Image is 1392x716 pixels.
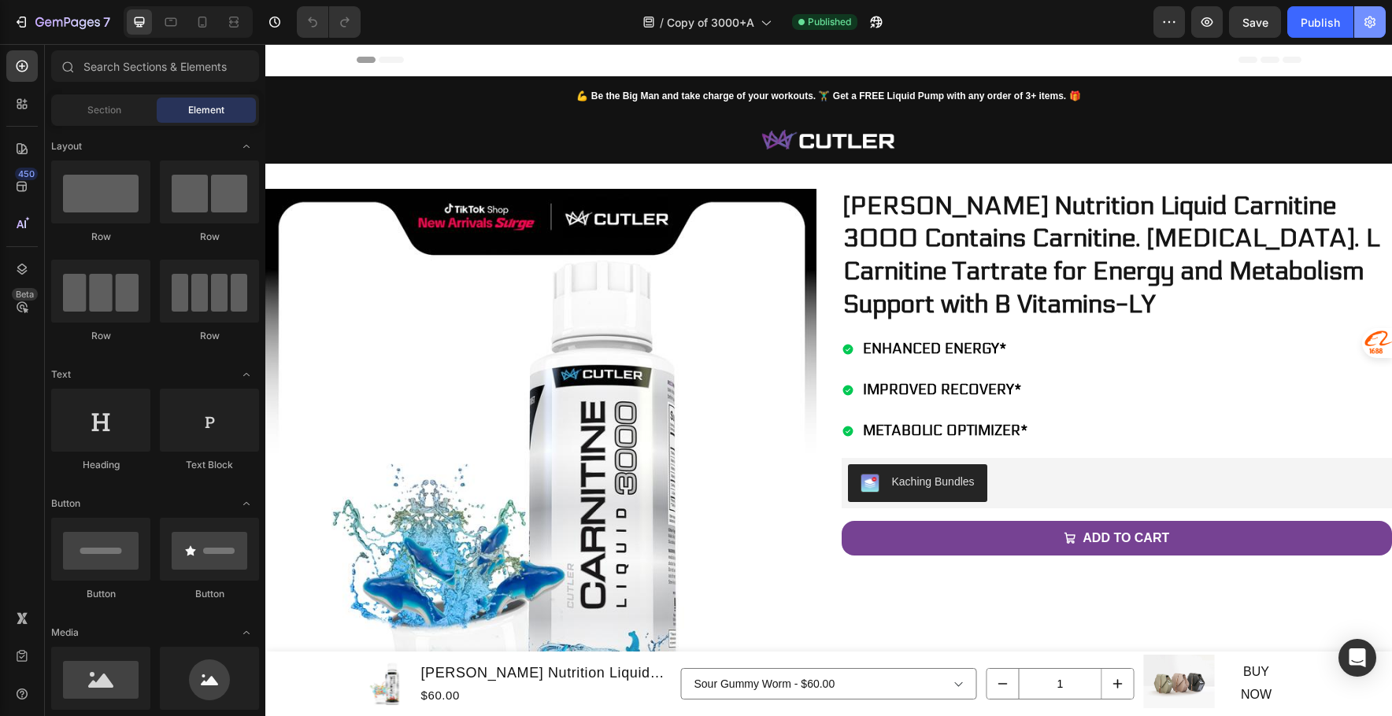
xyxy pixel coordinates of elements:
[12,288,38,301] div: Beta
[51,329,150,343] div: Row
[576,145,1127,279] h1: [PERSON_NAME] Nutrition Liquid Carnitine 3000 Contains Carnitine. [MEDICAL_DATA]. L Carnitine Tar...
[1242,16,1268,29] span: Save
[234,491,259,516] span: Toggle open
[808,15,851,29] span: Published
[188,103,224,117] span: Element
[51,367,71,382] span: Text
[87,103,121,117] span: Section
[51,50,259,82] input: Search Sections & Elements
[297,6,361,38] div: Undo/Redo
[6,6,117,38] button: 7
[234,362,259,387] span: Toggle open
[660,14,664,31] span: /
[1229,6,1281,38] button: Save
[595,430,614,448] img: KachingBundles.png
[817,483,904,506] div: ADD TO CART
[234,620,259,645] span: Toggle open
[51,230,150,244] div: Row
[576,477,1127,512] button: ADD TO CART
[975,617,1008,662] p: BUY NOW
[583,420,722,458] button: Kaching Bundles
[1338,639,1376,677] div: Open Intercom Messenger
[51,587,150,601] div: Button
[667,14,754,31] span: Copy of 3000+A
[598,337,757,354] span: IMPROVED RECOVERY*
[311,46,815,57] span: 💪 Be the Big Man and take charge of your workouts. 🏋️‍♂️ Get a FREE Liquid Pump with any order of...
[51,626,79,640] span: Media
[51,458,150,472] div: Heading
[753,625,837,655] input: quantity
[837,625,868,655] button: increment
[1287,6,1353,38] button: Publish
[492,78,634,113] img: gempages_514502434173748208-913886ad-2810-475d-90bb-db02f6377833.png
[627,430,709,446] div: Kaching Bundles
[51,496,80,511] span: Button
[234,134,259,159] span: Toggle open
[956,611,1027,669] a: BUY NOW
[160,329,259,343] div: Row
[598,296,742,313] span: ENHANCED ENERGY*
[15,168,38,180] div: 450
[265,44,1392,716] iframe: Design area
[160,230,259,244] div: Row
[51,139,82,153] span: Layout
[722,625,753,655] button: decrement
[160,587,259,601] div: Button
[598,378,763,395] span: METABOLIC OPTIMIZER*
[103,13,110,31] p: 7
[160,458,259,472] div: Text Block
[1301,14,1340,31] div: Publish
